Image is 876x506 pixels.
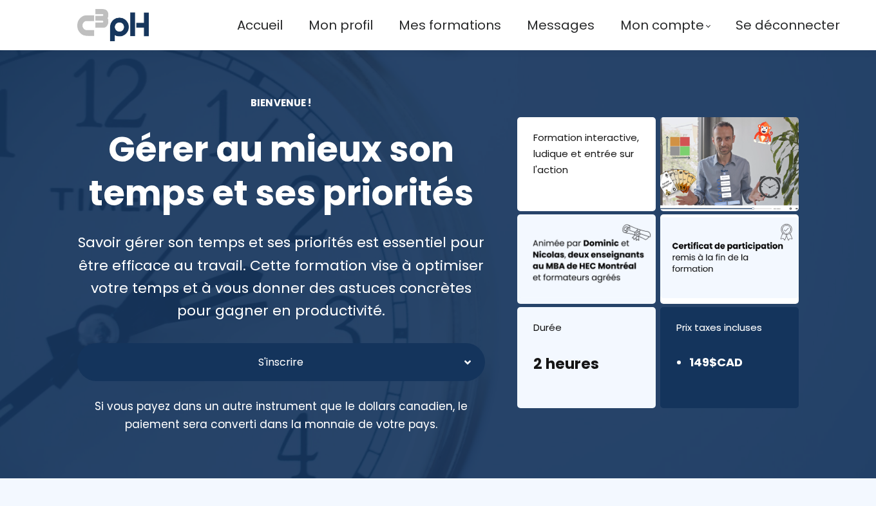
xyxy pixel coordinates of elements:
a: Mes formations [399,15,501,36]
font: Gérer au mieux son temps et ses priorités [89,125,473,218]
a: Se déconnecter [736,15,840,36]
font: Si vous payez dans un autre instrument que le dollars canadien, le paiement sera converti dans la... [95,398,468,432]
font: Prix ​​taxes incluses [676,321,762,334]
font: Bienvenue ! [251,96,311,109]
a: Mon profil [309,15,373,36]
font: 2 heures [533,353,599,374]
font: Formation interactive, ludique et entrée sur l'action [533,131,639,176]
a: Messages [527,15,595,36]
img: a70bc7685e0efc0bd0b04b3506828469.jpeg [77,6,149,44]
span: Mon compte [620,15,704,36]
span: S'inscrire [258,354,303,370]
font: Savoir gérer son temps et ses priorités est essentiel pour être efficace au travail. Cette format... [78,232,484,321]
font: Durée [533,321,562,334]
font: 149$CAD [689,354,743,370]
a: Accueil [237,15,283,36]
